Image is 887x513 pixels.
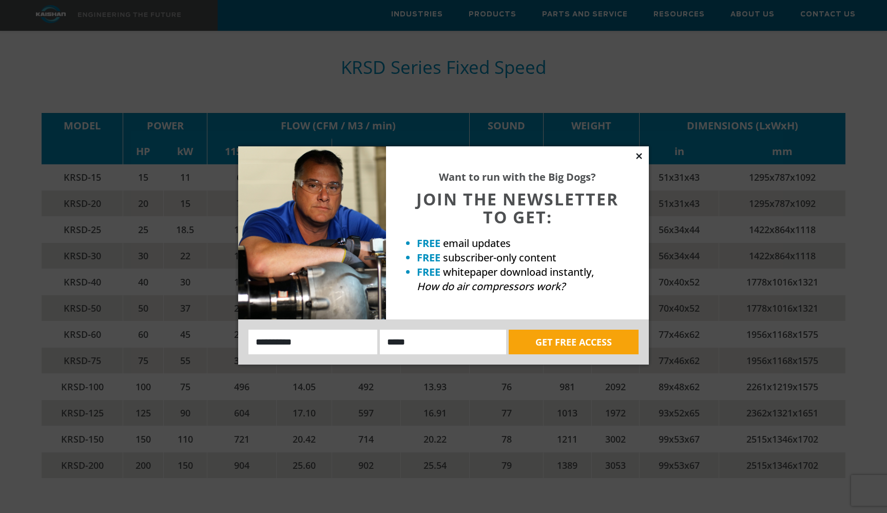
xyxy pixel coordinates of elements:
[417,265,440,279] strong: FREE
[634,151,644,161] button: Close
[443,265,594,279] span: whitepaper download instantly,
[417,236,440,250] strong: FREE
[509,330,639,354] button: GET FREE ACCESS
[439,170,596,184] strong: Want to run with the Big Dogs?
[248,330,377,354] input: Name:
[380,330,506,354] input: Email
[417,251,440,264] strong: FREE
[443,236,511,250] span: email updates
[417,279,565,293] em: How do air compressors work?
[416,188,619,228] span: JOIN THE NEWSLETTER TO GET:
[443,251,556,264] span: subscriber-only content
